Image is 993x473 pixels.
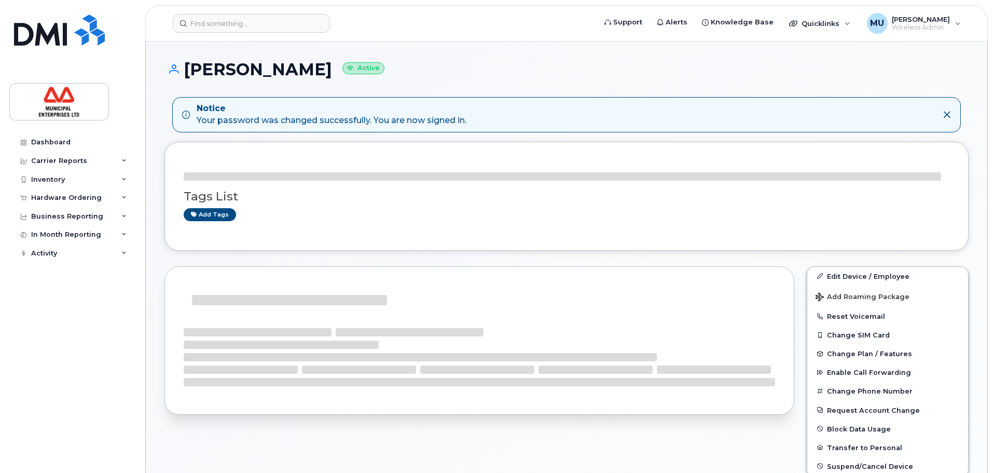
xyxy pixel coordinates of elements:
[827,462,913,470] span: Suspend/Cancel Device
[827,369,911,376] span: Enable Call Forwarding
[807,326,968,344] button: Change SIM Card
[807,438,968,457] button: Transfer to Personal
[807,382,968,400] button: Change Phone Number
[197,103,466,115] strong: Notice
[342,62,384,74] small: Active
[807,420,968,438] button: Block Data Usage
[184,208,236,221] a: Add tags
[197,103,466,127] div: Your password was changed successfully. You are now signed in.
[827,350,912,358] span: Change Plan / Features
[807,344,968,363] button: Change Plan / Features
[184,190,949,203] h3: Tags List
[807,267,968,286] a: Edit Device / Employee
[807,286,968,307] button: Add Roaming Package
[816,293,909,303] span: Add Roaming Package
[807,307,968,326] button: Reset Voicemail
[807,401,968,420] button: Request Account Change
[807,363,968,382] button: Enable Call Forwarding
[164,60,969,78] h1: [PERSON_NAME]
